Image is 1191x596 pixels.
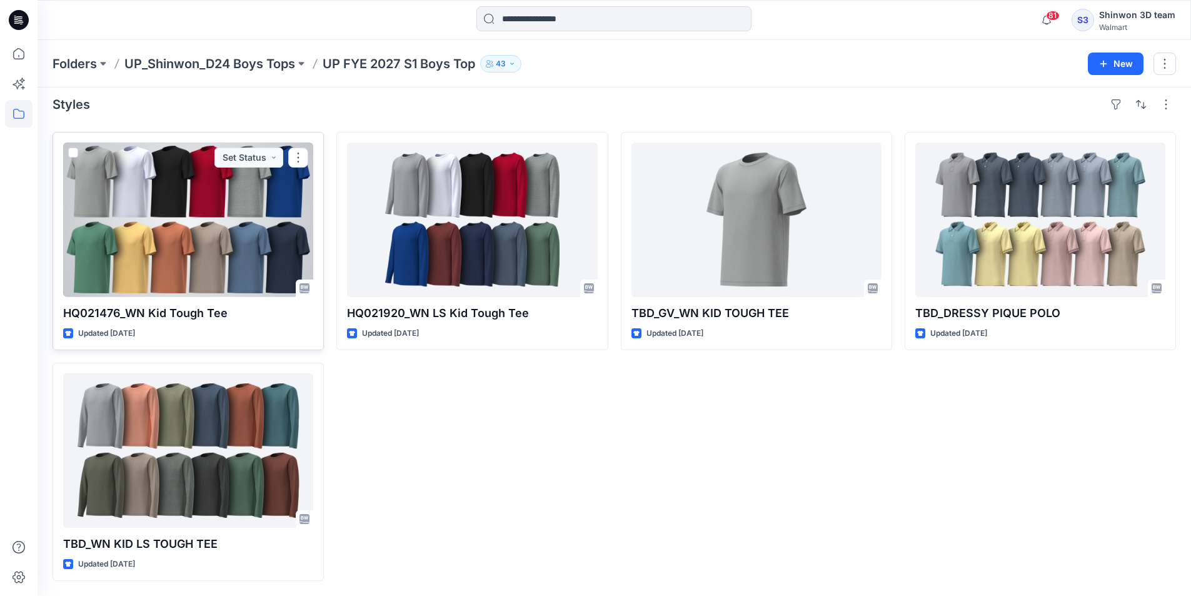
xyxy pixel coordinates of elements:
p: Updated [DATE] [930,327,987,340]
a: TBD_WN KID LS TOUGH TEE [63,373,313,528]
p: Updated [DATE] [362,327,419,340]
a: Folders [53,55,97,73]
p: TBD_GV_WN KID TOUGH TEE [631,305,882,322]
a: TBD_GV_WN KID TOUGH TEE [631,143,882,297]
span: 81 [1046,11,1060,21]
p: TBD_DRESSY PIQUE POLO [915,305,1165,322]
div: S3 [1072,9,1094,31]
p: UP FYE 2027 S1 Boys Top [323,55,475,73]
h4: Styles [53,97,90,112]
a: TBD_DRESSY PIQUE POLO [915,143,1165,297]
button: 43 [480,55,521,73]
button: New [1088,53,1143,75]
p: Updated [DATE] [78,558,135,571]
p: TBD_WN KID LS TOUGH TEE [63,535,313,553]
div: Shinwon 3D team [1099,8,1175,23]
p: Updated [DATE] [646,327,703,340]
p: HQ021476_WN Kid Tough Tee [63,305,313,322]
div: Walmart [1099,23,1175,32]
p: 43 [496,57,506,71]
p: HQ021920_WN LS Kid Tough Tee [347,305,597,322]
a: UP_Shinwon_D24 Boys Tops [124,55,295,73]
a: HQ021476_WN Kid Tough Tee [63,143,313,297]
a: HQ021920_WN LS Kid Tough Tee [347,143,597,297]
p: Updated [DATE] [78,327,135,340]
